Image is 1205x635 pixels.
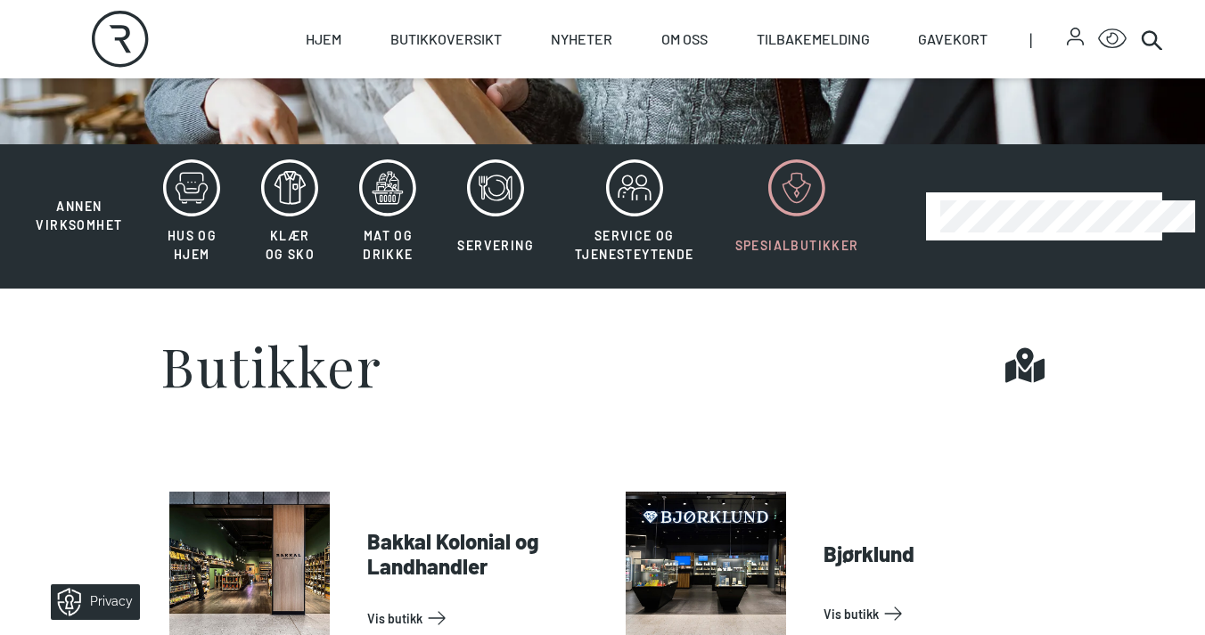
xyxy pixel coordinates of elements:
button: Open Accessibility Menu [1098,25,1127,53]
span: Service og tjenesteytende [575,228,694,262]
h1: Butikker [160,338,381,392]
span: Annen virksomhet [36,199,122,232]
span: Mat og drikke [363,228,413,262]
button: Klær og sko [242,159,337,274]
button: Service og tjenesteytende [556,159,713,274]
span: Servering [457,238,534,253]
a: Vis Butikk: Bakkal Kolonial og Landhandler [367,604,581,632]
span: Klær og sko [266,228,315,262]
button: Spesialbutikker [717,159,878,274]
button: Mat og drikke [340,159,435,274]
a: Vis Butikk: Bjørklund [824,599,1037,628]
button: Hus og hjem [144,159,239,274]
button: Annen virksomhet [17,159,141,235]
span: Spesialbutikker [735,238,859,253]
iframe: Manage Preferences [18,578,163,626]
button: Servering [439,159,553,274]
span: Hus og hjem [168,228,217,262]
